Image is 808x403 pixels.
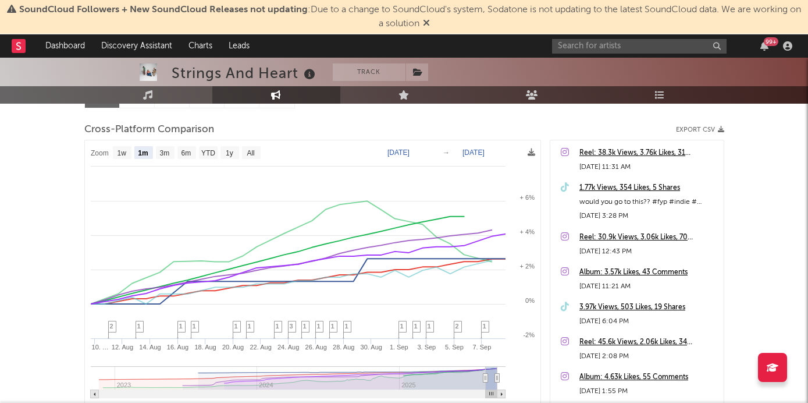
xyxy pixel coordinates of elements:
[579,266,718,280] a: Album: 3.57k Likes, 43 Comments
[579,301,718,314] a: 3.97k Views, 503 Likes, 19 Shares
[333,344,354,351] text: 28. Aug
[428,323,431,330] span: 1
[579,314,718,328] div: [DATE] 6:04 PM
[400,323,404,330] span: 1
[194,344,216,351] text: 18. Aug
[234,323,238,330] span: 1
[519,263,535,270] text: + 2%
[519,194,535,201] text: + 6%
[37,34,93,58] a: Dashboard
[417,344,436,351] text: 3. Sep
[290,323,293,330] span: 3
[19,5,801,29] span: : Due to a change to SoundCloud's system, Sodatone is not updating to the latest SoundCloud data....
[525,297,535,304] text: 0%
[387,149,410,157] text: [DATE]
[303,323,307,330] span: 1
[579,280,718,294] div: [DATE] 11:21 AM
[19,5,308,15] span: SoundCloud Followers + New SoundCloud Releases not updating
[579,370,718,384] a: Album: 4.63k Likes, 55 Comments
[579,384,718,398] div: [DATE] 1:55 PM
[360,344,382,351] text: 30. Aug
[345,323,348,330] span: 1
[138,149,148,157] text: 1m
[523,331,535,338] text: -2%
[552,39,727,54] input: Search for artists
[84,123,214,137] span: Cross-Platform Comparison
[462,149,485,157] text: [DATE]
[579,231,718,245] a: Reel: 30.9k Views, 3.06k Likes, 70 Comments
[579,181,718,195] a: 1.77k Views, 354 Likes, 5 Shares
[472,344,491,351] text: 7. Sep
[193,323,196,330] span: 1
[111,344,133,351] text: 12. Aug
[172,63,318,83] div: Strings And Heart
[137,323,141,330] span: 1
[220,34,258,58] a: Leads
[579,349,718,363] div: [DATE] 2:08 PM
[110,323,113,330] span: 2
[444,344,463,351] text: 5. Sep
[579,195,718,209] div: would you go to this?? #fyp #indie #[DEMOGRAPHIC_DATA] #fyp
[276,323,279,330] span: 1
[277,344,299,351] text: 24. Aug
[389,344,408,351] text: 1. Sep
[579,335,718,349] a: Reel: 45.6k Views, 2.06k Likes, 34 Comments
[247,149,254,157] text: All
[180,34,220,58] a: Charts
[414,323,418,330] span: 1
[455,323,459,330] span: 2
[483,323,486,330] span: 1
[201,149,215,157] text: YTD
[91,344,108,351] text: 10. …
[317,323,321,330] span: 1
[579,160,718,174] div: [DATE] 11:31 AM
[305,344,326,351] text: 26. Aug
[579,146,718,160] a: Reel: 38.3k Views, 3.76k Likes, 31 Comments
[179,323,183,330] span: 1
[248,323,251,330] span: 1
[159,149,169,157] text: 3m
[222,344,243,351] text: 20. Aug
[331,323,334,330] span: 1
[139,344,161,351] text: 14. Aug
[519,228,535,235] text: + 4%
[676,126,724,133] button: Export CSV
[764,37,778,46] div: 99 +
[333,63,405,81] button: Track
[250,344,271,351] text: 22. Aug
[423,19,430,29] span: Dismiss
[579,209,718,223] div: [DATE] 3:28 PM
[117,149,126,157] text: 1w
[760,41,768,51] button: 99+
[226,149,233,157] text: 1y
[91,149,109,157] text: Zoom
[93,34,180,58] a: Discovery Assistant
[579,245,718,259] div: [DATE] 12:43 PM
[443,149,450,157] text: →
[166,344,188,351] text: 16. Aug
[181,149,191,157] text: 6m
